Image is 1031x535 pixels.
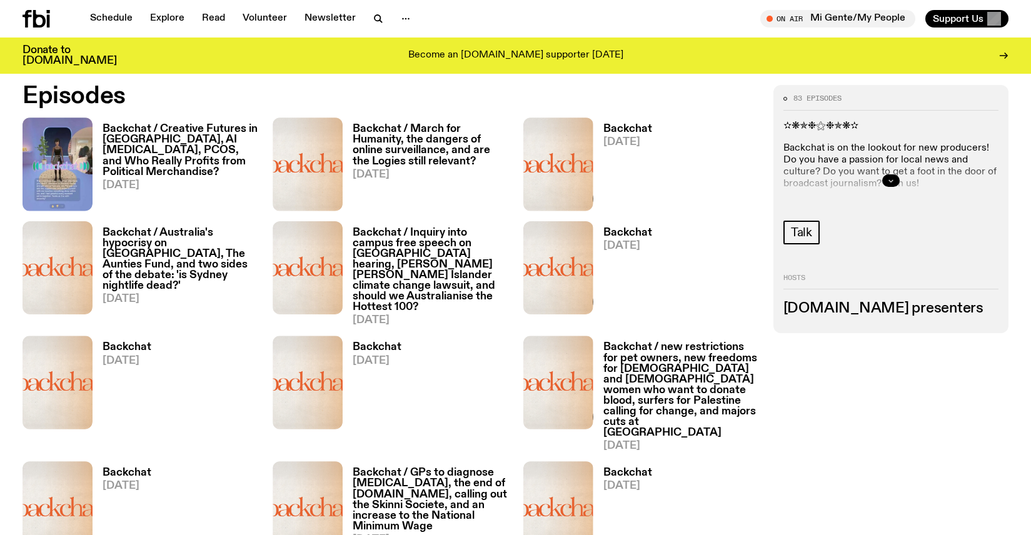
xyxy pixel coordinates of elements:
p: ✫❋✯❉⚝❉✯❋✫ [783,121,998,132]
h2: Episodes [23,85,675,107]
span: [DATE] [103,356,151,366]
span: [DATE] [603,481,652,491]
button: Support Us [925,10,1008,27]
span: [DATE] [353,356,401,366]
h3: Backchat [603,467,652,478]
h3: [DOMAIN_NAME] presenters [783,302,998,316]
h3: Backchat / Australia's hypocrisy on [GEOGRAPHIC_DATA], The Aunties Fund, and two sides of the deb... [103,227,258,292]
h3: Backchat [103,342,151,352]
span: Support Us [933,13,983,24]
a: Backchat / new restrictions for pet owners, new freedoms for [DEMOGRAPHIC_DATA] and [DEMOGRAPHIC_... [593,342,758,451]
h3: Donate to [DOMAIN_NAME] [23,45,117,66]
button: On AirMi Gente/My People [760,10,915,27]
a: Backchat[DATE] [343,342,401,451]
h3: Backchat [603,227,652,238]
span: [DATE] [103,294,258,304]
h3: Backchat [603,124,652,134]
h3: Backchat / Creative Futures in [GEOGRAPHIC_DATA], AI [MEDICAL_DATA], PCOS, and Who Really Profits... [103,124,258,177]
h2: Hosts [783,274,998,289]
a: Read [194,10,233,27]
span: [DATE] [103,180,258,191]
a: Backchat[DATE] [593,227,652,326]
span: [DATE] [103,481,151,491]
a: Backchat / Australia's hypocrisy on [GEOGRAPHIC_DATA], The Aunties Fund, and two sides of the deb... [93,227,258,326]
span: [DATE] [353,315,508,326]
p: Become an [DOMAIN_NAME] supporter [DATE] [408,50,623,61]
a: Explore [143,10,192,27]
a: Newsletter [297,10,363,27]
a: Volunteer [235,10,294,27]
span: [DATE] [603,137,652,147]
h3: Backchat / March for Humanity, the dangers of online surveillance, and are the Logies still relev... [353,124,508,166]
h3: Backchat / new restrictions for pet owners, new freedoms for [DEMOGRAPHIC_DATA] and [DEMOGRAPHIC_... [603,342,758,438]
a: Backchat[DATE] [93,342,151,451]
h3: Backchat / Inquiry into campus free speech on [GEOGRAPHIC_DATA] hearing, [PERSON_NAME] [PERSON_NA... [353,227,508,313]
span: 83 episodes [793,95,842,102]
h3: Backchat [103,467,151,478]
a: Talk [783,221,820,244]
span: Talk [791,226,812,239]
h3: Backchat / GPs to diagnose [MEDICAL_DATA], the end of [DOMAIN_NAME], calling out the Skinni Socie... [353,467,508,532]
a: Backchat / March for Humanity, the dangers of online surveillance, and are the Logies still relev... [343,124,508,211]
h3: Backchat [353,342,401,352]
span: [DATE] [353,169,508,180]
span: [DATE] [603,241,652,251]
p: Backchat is on the lookout for new producers! Do you have a passion for local news and culture? D... [783,142,998,191]
span: [DATE] [603,441,758,451]
a: Schedule [83,10,140,27]
a: Backchat / Inquiry into campus free speech on [GEOGRAPHIC_DATA] hearing, [PERSON_NAME] [PERSON_NA... [343,227,508,326]
a: Backchat[DATE] [593,124,652,211]
a: Backchat / Creative Futures in [GEOGRAPHIC_DATA], AI [MEDICAL_DATA], PCOS, and Who Really Profits... [93,124,258,211]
